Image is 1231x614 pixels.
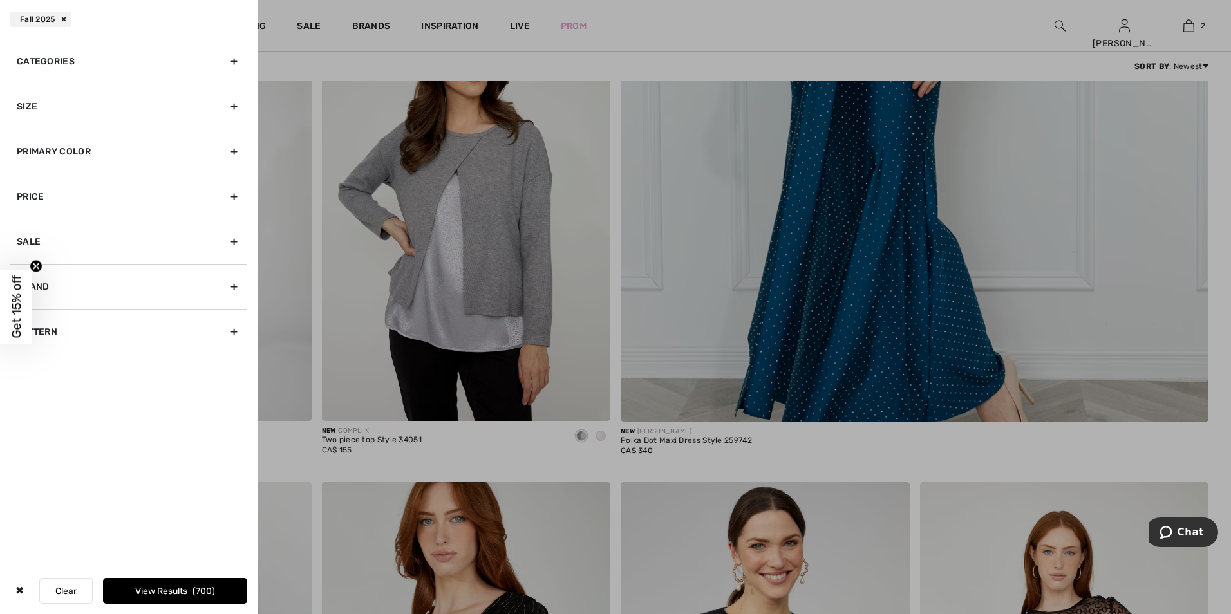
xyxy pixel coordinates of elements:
div: Categories [10,39,247,84]
div: ✖ [10,578,29,604]
button: Close teaser [30,260,42,273]
div: Fall 2025 [10,12,71,27]
div: Price [10,174,247,219]
span: Get 15% off [9,275,24,339]
div: Pattern [10,309,247,354]
button: Clear [39,578,93,604]
div: Size [10,84,247,129]
iframe: Opens a widget where you can chat to one of our agents [1149,517,1218,550]
span: 700 [193,586,215,597]
div: Primary Color [10,129,247,174]
button: View Results700 [103,578,247,604]
div: Sale [10,219,247,264]
div: Brand [10,264,247,309]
